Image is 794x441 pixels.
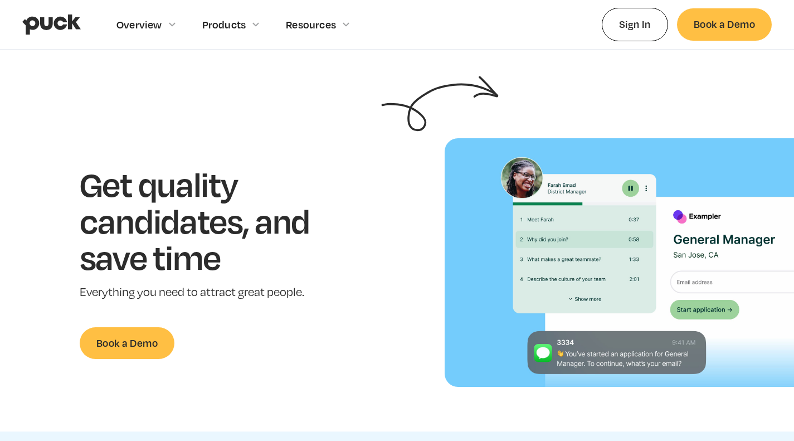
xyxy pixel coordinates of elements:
h1: Get quality candidates, and save time [80,166,344,275]
div: Resources [286,18,336,31]
a: Book a Demo [677,8,772,40]
a: Book a Demo [80,327,174,359]
div: Products [202,18,246,31]
p: Everything you need to attract great people. [80,284,344,301]
div: Overview [116,18,162,31]
a: Sign In [602,8,668,41]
